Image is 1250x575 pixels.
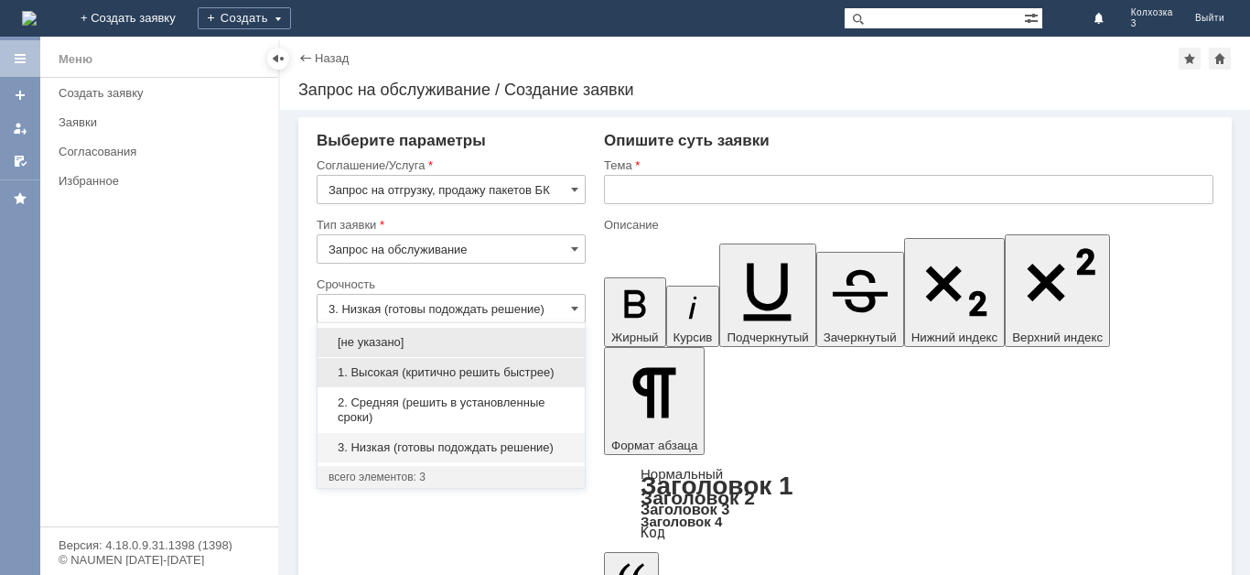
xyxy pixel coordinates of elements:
button: Нижний индекс [904,238,1006,347]
div: Тема [604,159,1210,171]
a: Заявки [51,108,275,136]
span: [не указано] [329,335,574,350]
a: Заголовок 4 [641,514,722,529]
span: 2. Средняя (решить в установленные сроки) [329,396,574,425]
div: Формат абзаца [604,468,1213,539]
a: Назад [315,51,349,65]
a: Код [641,525,665,541]
div: Меню [59,49,92,71]
button: Зачеркнутый [816,252,904,347]
button: Жирный [604,277,666,347]
div: Запрос на обслуживание / Создание заявки [298,81,1232,99]
a: Создать заявку [5,81,35,110]
div: Создать [198,7,291,29]
button: Верхний индекс [1005,234,1110,347]
img: logo [22,11,37,26]
span: Подчеркнутый [727,331,808,344]
div: Соглашение/Услуга [317,159,582,171]
span: Выберите параметры [317,132,486,149]
a: Заголовок 2 [641,487,755,508]
span: Зачеркнутый [824,331,897,344]
span: Расширенный поиск [1024,8,1042,26]
div: Добавить в избранное [1179,48,1201,70]
span: Формат абзаца [611,439,697,452]
a: Согласования [51,137,275,166]
div: всего элементов: 3 [329,470,574,484]
a: Мои заявки [5,114,35,143]
div: Описание [604,219,1210,231]
button: Подчеркнутый [719,244,815,347]
span: Нижний индекс [911,331,998,344]
div: Избранное [59,174,247,188]
a: Создать заявку [51,79,275,107]
span: 1. Высокая (критично решить быстрее) [329,365,574,380]
span: Колхозка [1131,7,1173,18]
button: Курсив [666,286,720,347]
button: Формат абзаца [604,347,705,455]
a: Перейти на домашнюю страницу [22,11,37,26]
div: Заявки [59,115,267,129]
span: Жирный [611,331,659,344]
a: Мои согласования [5,146,35,176]
span: 3 [1131,18,1173,29]
div: Создать заявку [59,86,267,100]
a: Заголовок 3 [641,501,729,517]
a: Нормальный [641,466,723,482]
span: Верхний индекс [1012,331,1103,344]
div: Срочность [317,278,582,290]
span: 3. Низкая (готовы подождать решение) [329,440,574,455]
a: Заголовок 1 [641,472,793,500]
div: Согласования [59,145,267,158]
span: Курсив [673,331,713,344]
div: Версия: 4.18.0.9.31.1398 (1398) [59,539,260,551]
span: Опишите суть заявки [604,132,770,149]
div: Скрыть меню [267,48,289,70]
div: Тип заявки [317,219,582,231]
div: Сделать домашней страницей [1209,48,1231,70]
div: © NAUMEN [DATE]-[DATE] [59,554,260,566]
